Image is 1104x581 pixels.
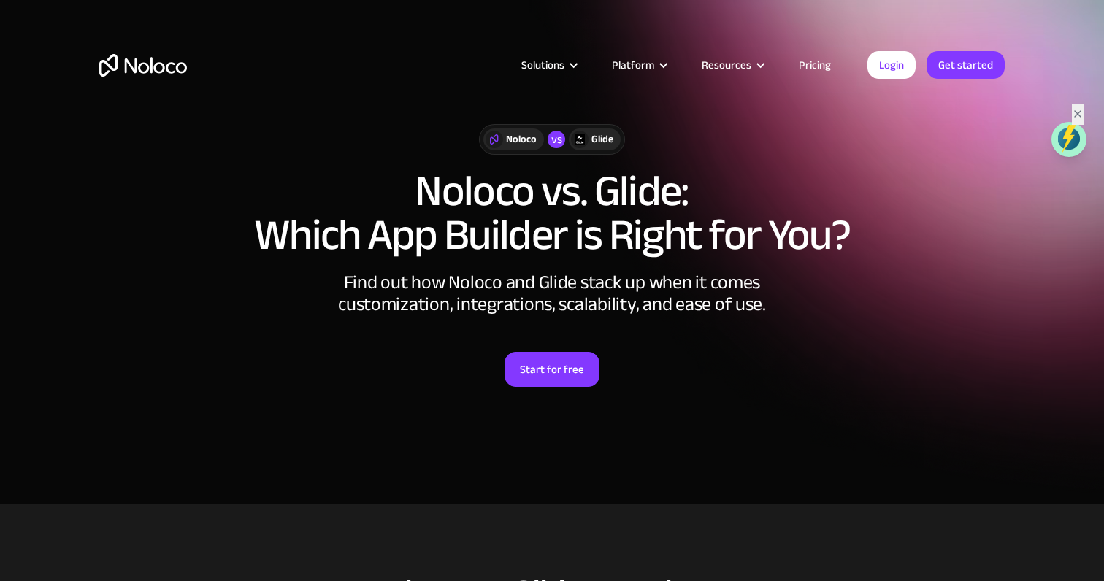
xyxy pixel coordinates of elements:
[594,55,683,74] div: Platform
[702,55,751,74] div: Resources
[521,55,564,74] div: Solutions
[99,169,1005,257] h1: Noloco vs. Glide: Which App Builder is Right for You?
[503,55,594,74] div: Solutions
[505,352,599,387] a: Start for free
[612,55,654,74] div: Platform
[333,272,771,315] div: Find out how Noloco and Glide stack up when it comes customization, integrations, scalability, an...
[506,131,537,147] div: Noloco
[927,51,1005,79] a: Get started
[99,54,187,77] a: home
[548,131,565,148] div: vs
[781,55,849,74] a: Pricing
[867,51,916,79] a: Login
[683,55,781,74] div: Resources
[591,131,613,147] div: Glide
